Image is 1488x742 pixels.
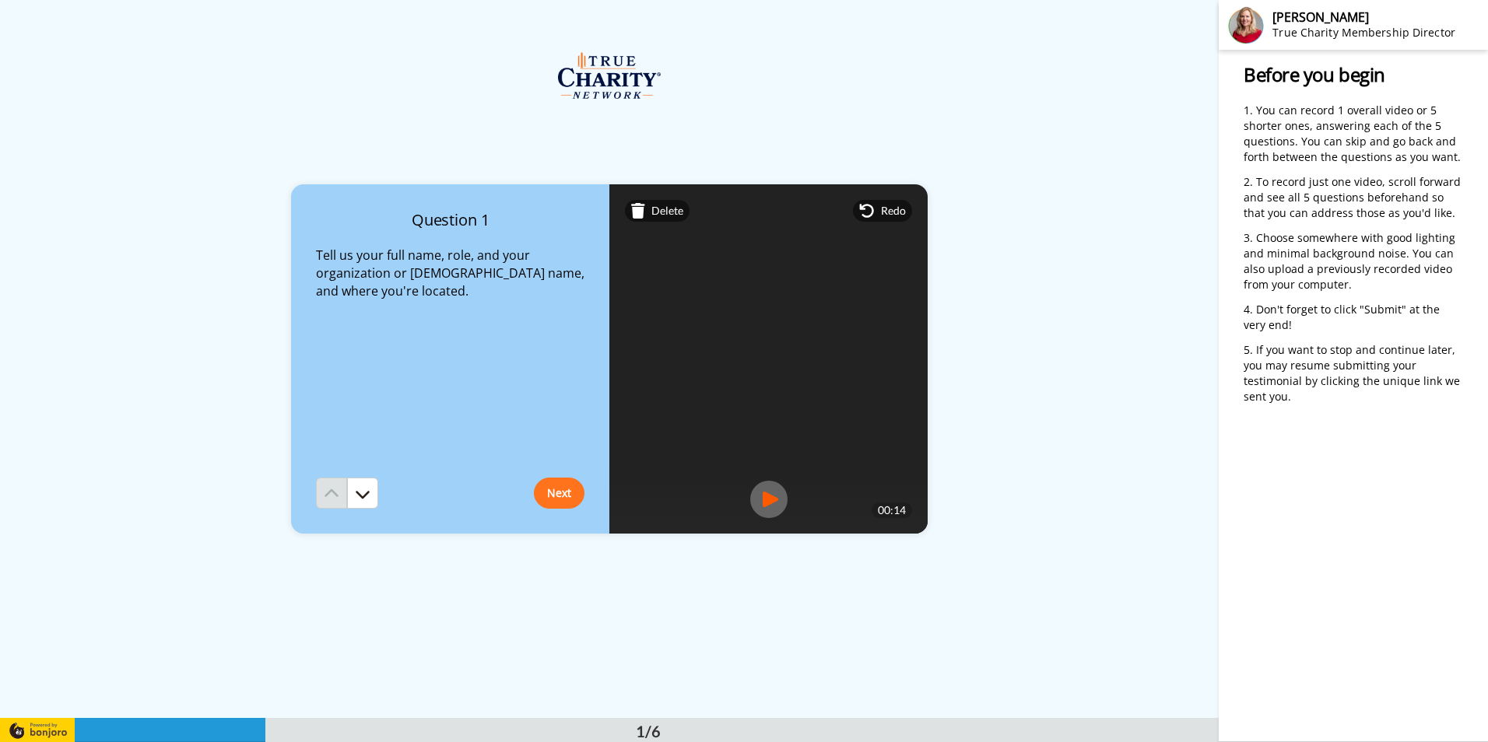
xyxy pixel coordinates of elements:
div: True Charity Membership Director [1272,26,1487,40]
button: Next [534,478,584,509]
span: You can record 1 overall video or 5 shorter ones, answering each of the 5 questions. You can skip... [1244,103,1461,164]
span: Before you begin [1244,61,1384,87]
span: Choose somewhere with good lighting and minimal background noise. You can also upload a previousl... [1244,230,1458,292]
div: Delete [625,200,690,222]
span: If you want to stop and continue later, you may resume submitting your testimonial by clicking th... [1244,342,1463,404]
div: [PERSON_NAME] [1272,10,1487,25]
span: Tell us your full name, role, and your organization or [DEMOGRAPHIC_DATA] name, and where you're ... [316,247,588,299]
img: ic_record_play.svg [750,481,788,518]
div: 00:14 [872,502,912,518]
div: Redo [853,200,912,222]
span: Delete [651,203,683,219]
div: 1/6 [611,720,686,742]
span: Redo [881,203,906,219]
span: To record just one video, scroll forward and see all 5 questions beforehand so that you can addre... [1244,174,1464,220]
h4: Question 1 [316,209,584,231]
span: Don't forget to click "Submit" at the very end! [1244,302,1443,332]
img: Profile Image [1227,6,1265,44]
